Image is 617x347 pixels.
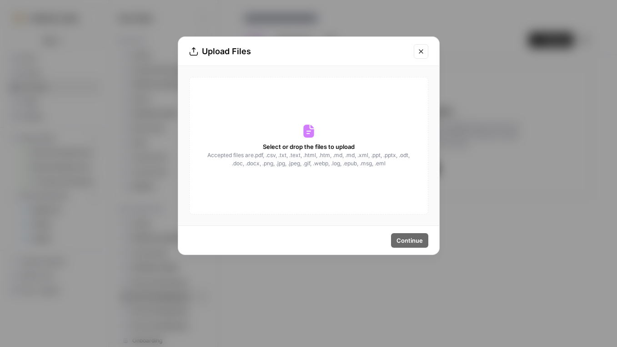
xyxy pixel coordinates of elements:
span: Continue [396,236,423,245]
button: Continue [391,233,428,248]
button: Close modal [414,44,428,59]
div: Upload Files [189,45,408,58]
span: Select or drop the files to upload [263,142,355,151]
span: Accepted files are .pdf, .csv, .txt, .text, .html, .htm, .md, .md, .xml, .ppt, .pptx, .odt, .doc,... [207,151,411,168]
